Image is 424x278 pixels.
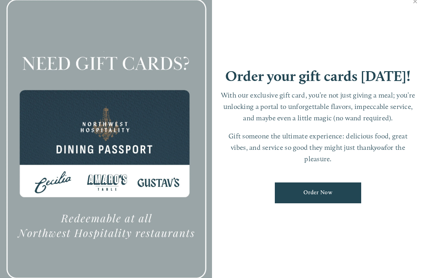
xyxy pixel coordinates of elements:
[225,69,411,83] h1: Order your gift cards [DATE]!
[220,90,416,123] p: With our exclusive gift card, you’re not just giving a meal; you’re unlocking a portal to unforge...
[220,131,416,164] p: Gift someone the ultimate experience: delicious food, great vibes, and service so good they might...
[275,182,361,203] a: Order Now
[374,143,385,151] em: you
